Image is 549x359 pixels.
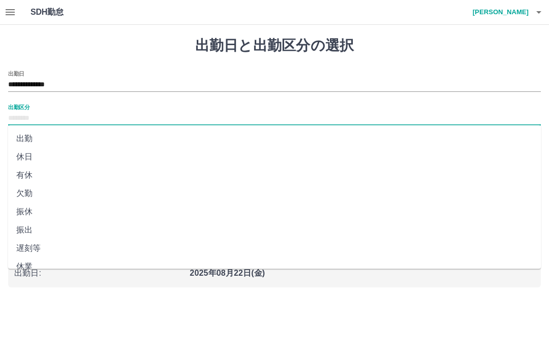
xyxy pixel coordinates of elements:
[8,184,541,203] li: 欠勤
[8,203,541,221] li: 振休
[8,129,541,148] li: 出勤
[8,70,24,77] label: 出勤日
[8,221,541,239] li: 振出
[8,103,29,111] label: 出勤区分
[8,239,541,257] li: 遅刻等
[8,257,541,276] li: 休業
[190,269,265,277] b: 2025年08月22日(金)
[8,148,541,166] li: 休日
[8,166,541,184] li: 有休
[8,37,541,54] h1: 出勤日と出勤区分の選択
[14,267,184,279] p: 出勤日 :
